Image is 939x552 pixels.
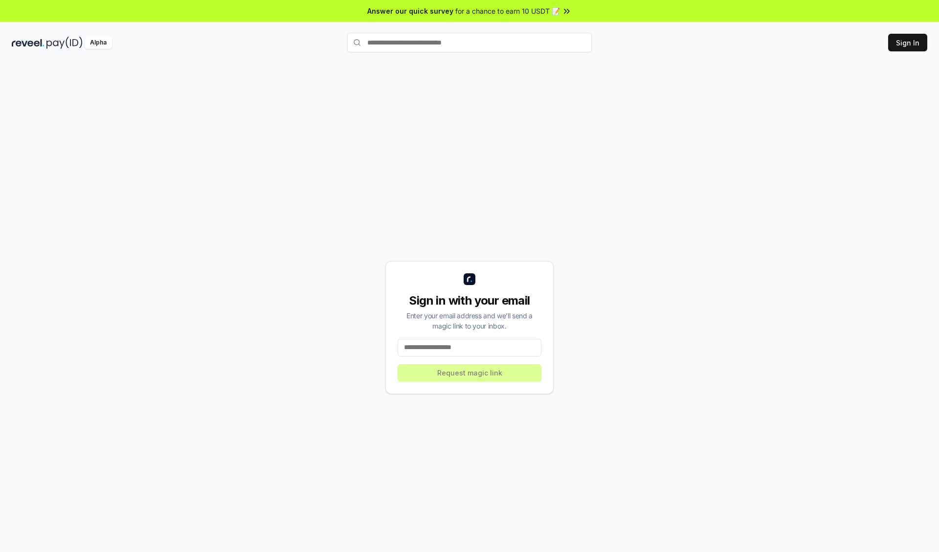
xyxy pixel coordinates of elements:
div: Sign in with your email [398,293,541,309]
button: Sign In [888,34,927,51]
span: for a chance to earn 10 USDT 📝 [455,6,560,16]
img: reveel_dark [12,37,45,49]
div: Enter your email address and we’ll send a magic link to your inbox. [398,310,541,331]
img: pay_id [46,37,83,49]
span: Answer our quick survey [367,6,453,16]
div: Alpha [85,37,112,49]
img: logo_small [464,273,475,285]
